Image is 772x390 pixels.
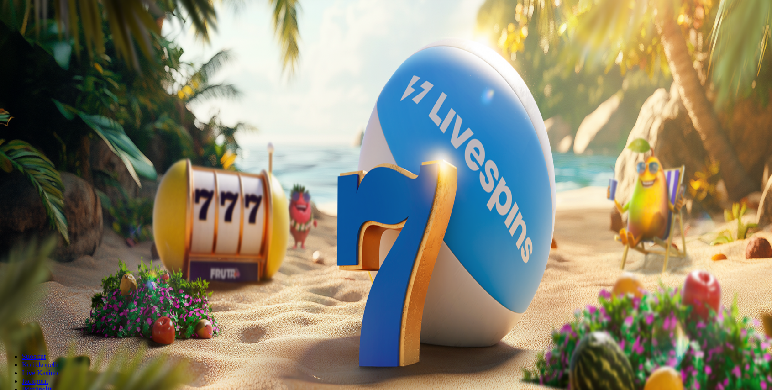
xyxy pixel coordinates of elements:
[22,353,46,360] a: Suositut
[22,377,48,385] a: Jackpotit
[22,369,58,377] a: Live Kasino
[22,361,59,369] a: Kolikkopelit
